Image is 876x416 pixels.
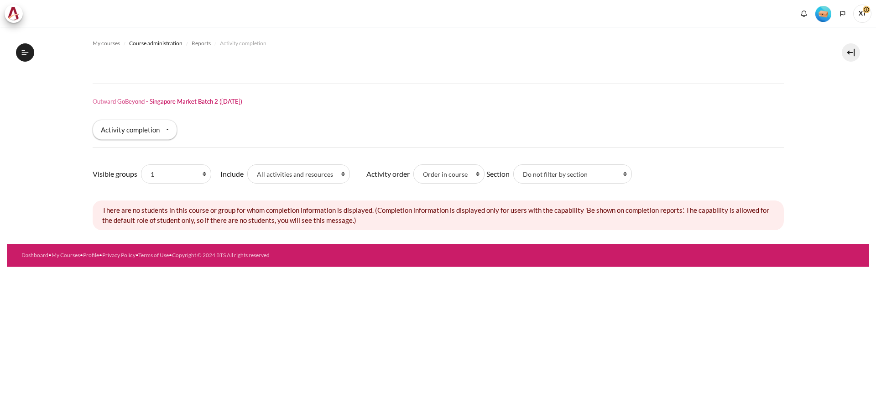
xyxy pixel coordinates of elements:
[129,39,182,47] span: Course administration
[797,7,811,21] div: Show notification window with no new notifications
[366,169,410,179] label: Activity order
[220,169,244,179] label: Include
[102,252,136,258] a: Privacy Policy
[812,5,835,22] a: Level #1
[220,39,266,47] span: Activity completion
[853,5,871,23] span: XT
[138,252,169,258] a: Terms of Use
[815,5,831,22] div: Level #1
[220,38,266,49] a: Activity completion
[93,38,120,49] a: My courses
[21,252,48,258] a: Dashboard
[836,7,850,21] button: Languages
[93,39,120,47] span: My courses
[7,7,20,21] img: Architeck
[486,169,510,179] label: Section
[192,39,211,47] span: Reports
[5,5,27,23] a: Architeck Architeck
[93,120,177,140] div: Activity completion
[172,252,270,258] a: Copyright © 2024 BTS All rights reserved
[34,27,842,244] section: Content
[93,200,784,230] div: There are no students in this course or group for whom completion information is displayed. (Comp...
[83,252,99,258] a: Profile
[93,36,270,51] nav: Navigation bar
[93,98,242,105] h1: Outward GoBeyond - Singapore Market Batch 2 ([DATE])
[853,5,871,23] a: User menu
[192,38,211,49] a: Reports
[93,169,137,179] label: Visible groups
[21,251,489,259] div: • • • • •
[815,6,831,22] img: Level #1
[52,252,80,258] a: My Courses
